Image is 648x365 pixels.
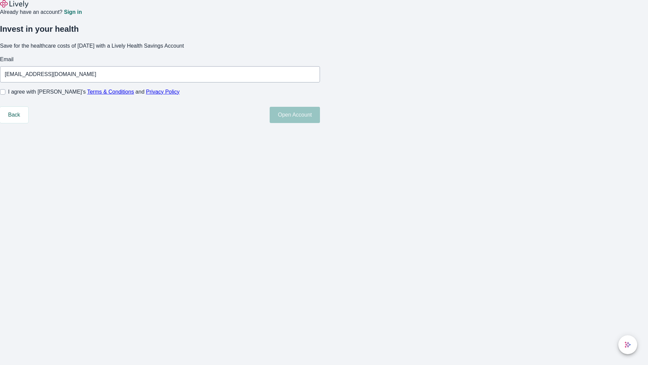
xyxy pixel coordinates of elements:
span: I agree with [PERSON_NAME]’s and [8,88,180,96]
button: chat [618,335,637,354]
a: Privacy Policy [146,89,180,95]
svg: Lively AI Assistant [624,341,631,348]
a: Sign in [64,9,82,15]
a: Terms & Conditions [87,89,134,95]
